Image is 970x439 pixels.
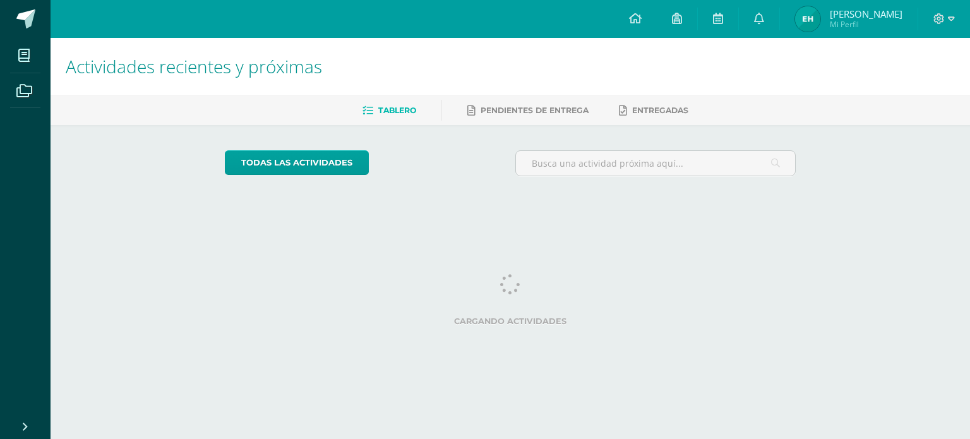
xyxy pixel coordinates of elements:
[378,105,416,115] span: Tablero
[795,6,820,32] img: f7308ab4caefd330006e7cd0818862a3.png
[619,100,688,121] a: Entregadas
[66,54,322,78] span: Actividades recientes y próximas
[225,316,796,326] label: Cargando actividades
[467,100,589,121] a: Pendientes de entrega
[516,151,796,176] input: Busca una actividad próxima aquí...
[632,105,688,115] span: Entregadas
[362,100,416,121] a: Tablero
[225,150,369,175] a: todas las Actividades
[830,8,902,20] span: [PERSON_NAME]
[830,19,902,30] span: Mi Perfil
[481,105,589,115] span: Pendientes de entrega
